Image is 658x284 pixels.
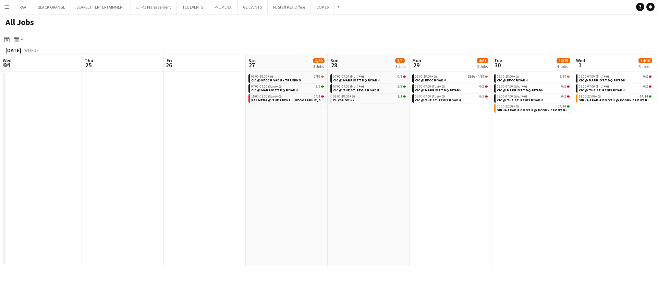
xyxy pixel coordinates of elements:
[497,94,570,102] a: 07:00-07:00 (Wed)+030/2CIC @ THE ST. REGIS RIYADH
[321,95,324,98] span: 0/21
[595,94,601,99] span: +03
[485,76,488,78] span: 4/57
[497,105,519,108] span: 10:00-22:00
[439,94,445,99] span: +03
[313,58,325,63] span: 4/80
[415,75,488,78] div: •
[398,95,402,98] span: 1/1
[248,74,325,84] div: 06:00-18:00+032/57CIC @ KFCC RIYADH - TRAINING
[358,74,364,79] span: +03
[557,64,570,69] div: 4 Jobs
[478,75,484,78] span: 4/57
[497,98,543,102] span: CIC @ THE ST. REGIS RIYADH
[14,0,32,14] button: RAA
[493,61,502,69] span: 30
[479,95,484,98] span: 0/2
[412,74,489,84] div: 06:00-18:00+03316A•4/57CIC @ KFCC RIYADH
[579,74,651,82] a: 07:00-07:00 (Thu)+030/2CIC @ MARRIOTT DQ RIYADH
[497,75,519,78] span: 06:00-18:00
[649,95,651,98] span: 14/14
[333,95,355,98] span: 09:00-18:00
[321,76,324,78] span: 2/57
[415,98,461,102] span: CIC @ THE ST. REGIS RIYADH
[267,74,273,79] span: +03
[576,57,585,64] span: Wed
[494,84,571,94] div: 07:00-07:00 (Wed)+030/2CIC @ MARRIOTT DQ RIYADH
[576,84,653,94] div: 07:00-07:00 (Thu)+030/2CIC @ THE ST. REGIS RIYADH
[479,85,484,88] span: 0/2
[560,75,566,78] span: 2/57
[497,108,575,112] span: SIRHA ARABIA BOOTH @ ROSHN FRONT RIYADH
[575,61,585,69] span: 1
[333,84,406,92] a: 07:00-07:00 (Mon)+032/2CIC @ THE ST. REGIS RIYADH
[248,94,325,104] div: 15:00-01:00 (Sun)+030/21PFL MENA @ THE ARENA - [GEOGRAPHIC_DATA]
[567,76,570,78] span: 2/57
[251,95,282,98] span: 15:00-01:00 (Sun)
[403,76,406,78] span: 0/2
[314,95,320,98] span: 0/21
[412,84,489,94] div: 07:00-07:00 (Tue)+030/2CIC @ MARRIOTT DQ RIYADH
[166,61,172,69] span: 26
[330,94,407,104] div: 09:00-18:00+031/1FL KSA Office
[237,0,268,14] button: GL EVENTS
[395,64,406,69] div: 3 Jobs
[3,57,12,64] span: Wed
[412,57,421,64] span: Mon
[497,78,528,82] span: CIC @ KFCC RIYADH
[251,94,324,102] a: 15:00-01:00 (Sun)+030/21PFL MENA @ THE ARENA - [GEOGRAPHIC_DATA]
[403,86,406,88] span: 2/2
[522,84,527,89] span: +03
[477,58,488,63] span: 4/61
[71,0,131,14] button: SCARLETT ENTERTAINMENT
[431,74,437,79] span: +03
[268,0,311,14] button: FL Staff KSA Office
[415,78,446,82] span: CIC @ KFCC RIYADH
[311,0,334,14] button: COP 16
[643,75,648,78] span: 0/2
[251,98,328,102] span: PFL MENA @ THE ARENA - RIYADH
[85,57,93,64] span: Thu
[251,78,301,82] span: CIC @ KFCC RIYADH - TRAINING
[415,88,462,92] span: CIC @ MARRIOTT DQ RIYADH
[358,84,364,89] span: +03
[579,94,651,102] a: 11:00-22:00+0314/14SIRHA ARABIA BOOTH @ ROSHN FRONT RIYADH
[649,86,651,88] span: 0/2
[415,85,445,88] span: 07:00-07:00 (Tue)
[497,74,570,82] a: 06:00-18:00+032/57CIC @ KFCC RIYADH
[579,84,651,92] a: 07:00-07:00 (Thu)+030/2CIC @ THE ST. REGIS RIYADH
[497,95,527,98] span: 07:00-07:00 (Wed)
[276,94,282,99] span: +03
[412,94,489,104] div: 07:00-07:00 (Tue)+030/2CIC @ THE ST. REGIS RIYADH
[333,75,364,78] span: 07:00-07:00 (Mon)
[248,57,256,64] span: Sat
[497,88,544,92] span: CIC @ MARRIOTT DQ RIYADH
[333,94,406,102] a: 09:00-18:00+031/1FL KSA Office
[513,74,519,79] span: +03
[167,57,172,64] span: Fri
[561,95,566,98] span: 0/2
[567,105,570,107] span: 14/14
[329,61,339,69] span: 28
[579,98,657,102] span: SIRHA ARABIA BOOTH @ ROSHN FRONT RIYADH
[313,64,324,69] div: 3 Jobs
[349,94,355,99] span: +03
[497,84,570,92] a: 07:00-07:00 (Wed)+030/2CIC @ MARRIOTT DQ RIYADH
[485,86,488,88] span: 0/2
[494,57,502,64] span: Tue
[567,95,570,98] span: 0/2
[415,95,445,98] span: 07:00-07:00 (Tue)
[497,104,570,112] a: 10:00-22:00+0314/14SIRHA ARABIA BOOTH @ ROSHN FRONT RIYADH
[247,61,256,69] span: 27
[251,74,324,82] a: 06:00-18:00+032/57CIC @ KFCC RIYADH - TRAINING
[84,61,93,69] span: 25
[395,58,405,63] span: 3/5
[333,74,406,82] a: 07:00-07:00 (Mon)+030/2CIC @ MARRIOTT DQ RIYADH
[468,75,475,78] span: 316A
[333,98,354,102] span: FL KSA Office
[415,75,437,78] span: 06:00-18:00
[131,0,177,14] button: L.I.P.S Management
[251,88,298,92] span: CIC @ MARRIOTT DQ RIYADH
[209,0,237,14] button: PFL MENA
[32,0,71,14] button: BLACK ORANGE
[333,85,364,88] span: 07:00-07:00 (Mon)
